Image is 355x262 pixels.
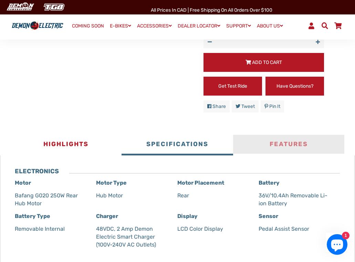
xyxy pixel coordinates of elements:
span: All Prices in CAD | Free shipping on all orders over $100 [151,7,272,13]
span: Tweet [241,103,255,109]
img: Demon Electric [3,1,36,13]
a: ACCESSORIES [135,21,174,31]
a: Have Questions? [265,77,324,96]
p: LCD Color Display [177,225,252,233]
a: COMING SOON [70,21,106,31]
img: Demon Electric logo [10,21,65,31]
a: SUPPORT [224,21,253,31]
img: TGB Canada [40,1,68,13]
p: 36V/10.4Ah Removable Li-ion Battery [259,192,333,207]
span: Share [212,103,226,109]
p: Bafang G020 250W Rear Hub Motor [15,192,90,207]
span: Pin it [269,103,280,109]
button: Highlights [10,135,122,155]
button: Increase item quantity by one [312,36,324,48]
h3: ELECTRONICS [15,168,59,175]
span: Add to Cart [252,59,282,65]
button: Features [233,135,344,155]
input: quantity [203,36,324,48]
p: Pedal Assist Sensor [259,225,333,233]
button: Specifications [122,135,233,155]
strong: Motor Placement [177,179,224,186]
strong: Display [177,213,198,219]
button: Reduce item quantity by one [203,36,216,48]
a: ABOUT US [254,21,285,31]
button: Add to Cart [203,53,324,72]
strong: Charger [96,213,118,219]
p: Rear [177,192,252,199]
strong: Motor Type [96,179,127,186]
a: DEALER LOCATOR [175,21,223,31]
inbox-online-store-chat: Shopify online store chat [325,234,349,256]
p: Removable Internal [15,225,90,233]
strong: Battery Type [15,213,50,219]
p: 48VDC, 2 Amp Demon Electric Smart Charger (100V-240V AC Outlets) [96,225,171,256]
a: Get Test Ride [203,77,262,96]
strong: Motor [15,179,31,186]
p: Hub Motor [96,192,171,199]
a: E-BIKES [107,21,134,31]
strong: Battery [259,179,280,186]
strong: Sensor [259,213,278,219]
